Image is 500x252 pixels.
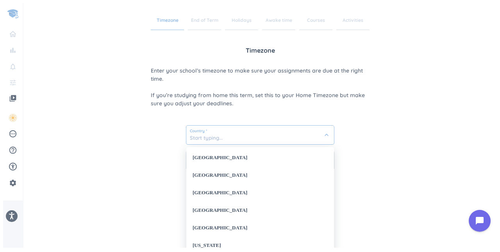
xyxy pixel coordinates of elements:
[323,131,330,139] i: keyboard_arrow_down
[151,11,184,30] span: Timezone
[299,11,332,30] span: Courses
[262,11,295,30] span: Awake time
[186,202,334,219] div: [GEOGRAPHIC_DATA]
[246,46,275,55] span: Timezone
[9,130,17,138] i: pending
[186,167,334,184] div: [GEOGRAPHIC_DATA]
[188,11,221,30] span: End of Term
[225,11,258,30] span: Holidays
[186,126,334,144] input: Start typing...
[6,177,20,189] a: settings
[9,179,17,187] i: settings
[9,94,17,102] i: video_library
[336,11,370,30] span: Activities
[9,146,17,154] i: help_outline
[186,149,334,167] div: [GEOGRAPHIC_DATA]
[186,219,334,237] div: [GEOGRAPHIC_DATA]
[186,184,334,202] div: [GEOGRAPHIC_DATA]
[190,129,330,133] span: Country *
[151,67,370,108] span: Enter your school’s timezone to make sure your assignments are due at the right time. If you’re s...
